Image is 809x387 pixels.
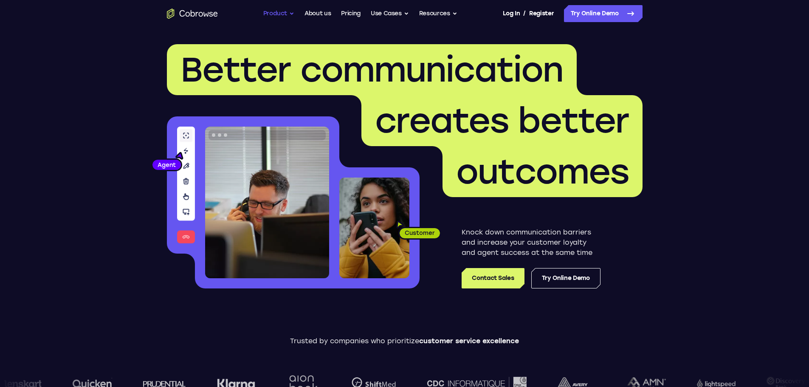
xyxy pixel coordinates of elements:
[167,8,218,19] a: Go to the home page
[462,268,524,288] a: Contact Sales
[339,178,409,278] img: A customer holding their phone
[180,49,563,90] span: Better communication
[523,8,526,19] span: /
[462,227,600,258] p: Knock down communication barriers and increase your customer loyalty and agent success at the sam...
[456,151,629,192] span: outcomes
[263,5,295,22] button: Product
[419,5,457,22] button: Resources
[503,5,520,22] a: Log In
[304,5,331,22] a: About us
[531,268,600,288] a: Try Online Demo
[139,380,182,387] img: prudential
[341,5,361,22] a: Pricing
[375,100,629,141] span: creates better
[371,5,409,22] button: Use Cases
[419,337,519,345] span: customer service excellence
[564,5,643,22] a: Try Online Demo
[205,127,329,278] img: A customer support agent talking on the phone
[529,5,554,22] a: Register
